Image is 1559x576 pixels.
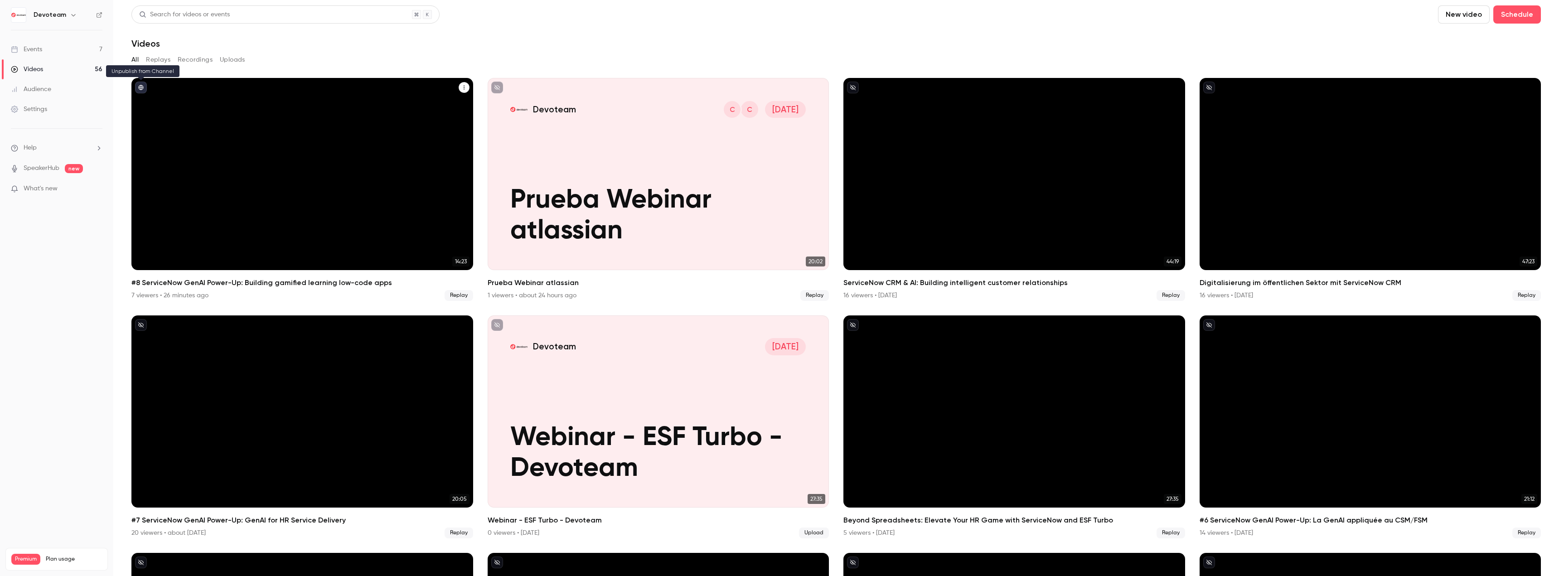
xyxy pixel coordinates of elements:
a: Webinar - ESF Turbo - DevoteamDevoteam[DATE]Webinar - ESF Turbo - Devoteam27:35Webinar - ESF Turb... [488,315,829,538]
div: Search for videos or events [139,10,230,19]
li: ServiceNow CRM & AI: Building intelligent customer relationships [843,78,1185,301]
h2: Webinar - ESF Turbo - Devoteam [488,515,829,526]
a: 44:19ServiceNow CRM & AI: Building intelligent customer relationships16 viewers • [DATE]Replay [843,78,1185,301]
button: unpublished [491,319,503,331]
span: 20:02 [806,257,825,266]
span: What's new [24,184,58,194]
span: Replay [1157,528,1185,538]
span: Replay [800,290,829,301]
a: Prueba Webinar atlassianDevoteamCC[DATE]Prueba Webinar atlassian20:02Prueba Webinar atlassian1 vi... [488,78,829,301]
div: 16 viewers • [DATE] [1200,291,1253,300]
button: unpublished [1203,82,1215,93]
span: 14:23 [452,257,470,266]
button: unpublished [847,82,859,93]
p: Prueba Webinar atlassian [510,185,806,247]
img: Webinar - ESF Turbo - Devoteam [510,338,527,355]
button: unpublished [847,557,859,568]
div: 7 viewers • 26 minutes ago [131,291,208,300]
span: Premium [11,554,40,565]
p: Webinar - ESF Turbo - Devoteam [510,423,806,484]
div: 1 viewers • about 24 hours ago [488,291,576,300]
div: 0 viewers • [DATE] [488,528,539,537]
div: 5 viewers • [DATE] [843,528,895,537]
li: Digitalisierung im öffentlichen Sektor mit ServiceNow CRM [1200,78,1541,301]
h2: ServiceNow CRM & AI: Building intelligent customer relationships [843,277,1185,288]
span: Replay [1512,528,1541,538]
div: C [722,100,742,119]
h2: #8 ServiceNow GenAI Power-Up: Building gamified learning low-code apps [131,277,473,288]
li: help-dropdown-opener [11,143,102,153]
a: 47:23Digitalisierung im öffentlichen Sektor mit ServiceNow CRM16 viewers • [DATE]Replay [1200,78,1541,301]
span: Replay [445,528,473,538]
span: [DATE] [765,101,806,118]
div: 16 viewers • [DATE] [843,291,897,300]
a: 21:12#6 ServiceNow GenAI Power-Up: La GenAI appliquée au CSM/FSM14 viewers • [DATE]Replay [1200,315,1541,538]
button: unpublished [491,557,503,568]
button: Uploads [220,53,245,67]
span: [DATE] [765,338,806,355]
li: Beyond Spreadsheets: Elevate Your HR Game with ServiceNow and ESF Turbo [843,315,1185,538]
span: Plan usage [46,556,102,563]
section: Videos [131,5,1541,571]
h6: Devoteam [34,10,66,19]
a: SpeakerHub [24,164,59,173]
span: 27:35 [808,494,825,504]
span: 44:19 [1164,257,1181,266]
button: New video [1438,5,1490,24]
li: #8 ServiceNow GenAI Power-Up: Building gamified learning low-code apps [131,78,473,301]
h2: Digitalisierung im öffentlichen Sektor mit ServiceNow CRM [1200,277,1541,288]
button: All [131,53,139,67]
span: 27:35 [1164,494,1181,504]
p: Devoteam [533,104,576,116]
div: Settings [11,105,47,114]
span: Upload [799,528,829,538]
h2: #6 ServiceNow GenAI Power-Up: La GenAI appliquée au CSM/FSM [1200,515,1541,526]
button: published [135,82,147,93]
li: Webinar - ESF Turbo - Devoteam [488,315,829,538]
span: 21:12 [1521,494,1537,504]
li: #7 ServiceNow GenAI Power-Up: GenAI for HR Service Delivery [131,315,473,538]
a: 27:35Beyond Spreadsheets: Elevate Your HR Game with ServiceNow and ESF Turbo5 viewers • [DATE]Replay [843,315,1185,538]
button: unpublished [1203,557,1215,568]
button: unpublished [135,557,147,568]
span: 20:05 [450,494,470,504]
span: Help [24,143,37,153]
button: unpublished [847,319,859,331]
a: 14:23#8 ServiceNow GenAI Power-Up: Building gamified learning low-code apps7 viewers • 26 minutes... [131,78,473,301]
div: 14 viewers • [DATE] [1200,528,1253,537]
div: 20 viewers • about [DATE] [131,528,206,537]
p: Devoteam [533,341,576,353]
span: new [65,164,83,173]
h1: Videos [131,38,160,49]
img: Prueba Webinar atlassian [510,101,527,118]
span: Replay [1512,290,1541,301]
h2: Beyond Spreadsheets: Elevate Your HR Game with ServiceNow and ESF Turbo [843,515,1185,526]
div: Videos [11,65,43,74]
span: Replay [1157,290,1185,301]
div: Audience [11,85,51,94]
li: #6 ServiceNow GenAI Power-Up: La GenAI appliquée au CSM/FSM [1200,315,1541,538]
li: Prueba Webinar atlassian [488,78,829,301]
button: Replays [146,53,170,67]
div: C [740,100,759,119]
a: 20:05#7 ServiceNow GenAI Power-Up: GenAI for HR Service Delivery20 viewers • about [DATE]Replay [131,315,473,538]
div: Events [11,45,42,54]
h2: #7 ServiceNow GenAI Power-Up: GenAI for HR Service Delivery [131,515,473,526]
button: unpublished [135,319,147,331]
iframe: Noticeable Trigger [92,185,102,193]
button: unpublished [491,82,503,93]
button: unpublished [1203,319,1215,331]
button: Schedule [1493,5,1541,24]
img: Devoteam [11,8,26,22]
span: 47:23 [1520,257,1537,266]
button: Recordings [178,53,213,67]
h2: Prueba Webinar atlassian [488,277,829,288]
span: Replay [445,290,473,301]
